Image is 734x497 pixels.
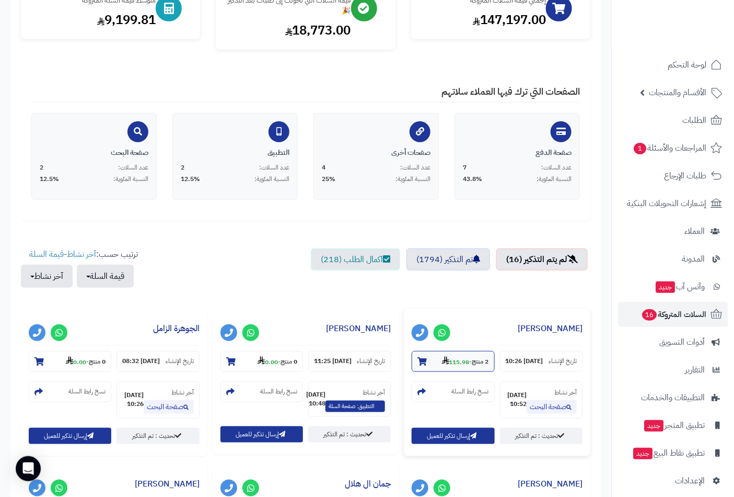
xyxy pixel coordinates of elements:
span: تطبيق نقاط البيع [632,446,705,460]
span: طلبات الإرجاع [664,168,706,183]
strong: 115.98 [442,357,470,367]
small: آخر نشاط [363,388,385,397]
strong: [DATE] 10:26 [122,391,143,409]
a: لوحة التحكم [618,52,728,77]
button: قيمة السلة [77,265,134,288]
a: التطبيقات والخدمات [618,385,728,410]
strong: [DATE] 08:32 [122,357,160,366]
strong: 0 منتج [281,357,297,367]
section: نسخ رابط السلة [29,381,111,402]
a: صفحة البحث [527,400,577,414]
span: عدد السلات: [259,163,289,172]
span: النسبة المئوية: [254,175,289,184]
span: الطلبات [682,113,706,128]
div: 18,773.00 [226,21,351,39]
a: [PERSON_NAME] [518,322,582,335]
section: نسخ رابط السلة [220,381,303,402]
a: تحديث : تم التذكير [308,426,391,443]
strong: [DATE] 11:25 [314,357,352,366]
div: صفحة الدفع [463,148,572,158]
section: نسخ رابط السلة [412,381,494,402]
a: السلات المتروكة16 [618,302,728,327]
span: 4 [322,163,325,172]
a: الطلبات [618,108,728,133]
span: 2 [181,163,184,172]
div: 147,197.00 [422,11,546,29]
span: 25% [322,175,335,184]
span: التطبيقات والخدمات [641,390,705,405]
strong: [DATE] 10:52 [506,391,527,409]
span: الإعدادات [675,473,705,488]
span: المراجعات والأسئلة [633,141,706,155]
span: 7 [463,163,467,172]
span: 12.5% [181,175,200,184]
span: جديد [644,420,663,432]
span: عدد السلات: [400,163,430,172]
a: أدوات التسويق [618,330,728,355]
span: النسبة المئوية: [395,175,430,184]
strong: [DATE] 10:26 [506,357,543,366]
section: 0 منتج-0.00 [220,351,303,372]
span: عدد السلات: [541,163,572,172]
span: تطبيق المتجر [643,418,705,433]
button: إرسال تذكير للعميل [29,428,111,444]
a: تم التذكير (1794) [406,249,490,270]
a: العملاء [618,219,728,244]
h4: الصفحات التي ترك فيها العملاء سلاتهم [31,86,580,103]
ul: ترتيب حسب: - [21,249,138,288]
a: جمان ال هلال [345,478,391,490]
span: لوحة التحكم [668,58,706,72]
small: تاريخ الإنشاء [549,357,577,366]
button: آخر نشاط [21,265,73,288]
div: صفحة البحث [40,148,148,158]
span: 16 [642,309,657,321]
a: لم يتم التذكير (16) [496,249,588,270]
a: [PERSON_NAME] [326,322,391,335]
button: إرسال تذكير للعميل [220,426,303,443]
small: - [258,356,297,367]
small: نسخ رابط السلة [260,387,297,396]
strong: 0.00 [258,357,278,367]
a: الجوهرة الزامل [153,322,200,335]
a: الإعدادات [618,468,728,493]
a: آخر نشاط [67,248,96,261]
small: نسخ رابط السلة [452,387,489,396]
small: تاريخ الإنشاء [357,357,385,366]
span: التطبيق: صفحة السلة [325,401,385,412]
a: تطبيق المتجرجديد [618,413,728,438]
span: التقارير [685,363,705,377]
button: إرسال تذكير للعميل [412,428,494,444]
div: Open Intercom Messenger [16,456,41,481]
a: تطبيق نقاط البيعجديد [618,440,728,466]
div: صفحات أخرى [322,148,430,158]
span: جديد [656,281,675,293]
span: النسبة المئوية: [113,175,148,184]
small: - [66,356,106,367]
a: اكمال الطلب (218) [311,249,400,270]
a: [PERSON_NAME] [135,478,200,490]
span: عدد السلات: [118,163,148,172]
small: تاريخ الإنشاء [166,357,194,366]
a: [PERSON_NAME] [518,478,582,490]
span: جديد [633,448,653,459]
small: نسخ رابط السلة [68,387,106,396]
a: المدونة [618,246,728,272]
a: صفحة البحث [144,400,194,414]
span: 1 [634,143,646,154]
a: إشعارات التحويلات البنكية [618,191,728,216]
small: آخر نشاط [554,388,577,397]
span: السلات المتروكة [641,307,706,322]
span: وآتس آب [655,279,705,294]
a: التقارير [618,357,728,382]
strong: 0 منتج [89,357,106,367]
section: 2 منتج-115.98 [412,351,494,372]
a: المراجعات والأسئلة1 [618,135,728,161]
div: 9,199.81 [31,11,156,29]
span: 2 [40,163,43,172]
span: 12.5% [40,175,59,184]
a: تحديث : تم التذكير [500,428,582,444]
strong: 0.00 [66,357,86,367]
div: التطبيق [181,148,289,158]
a: تحديث : تم التذكير [116,428,199,444]
span: النسبة المئوية: [537,175,572,184]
